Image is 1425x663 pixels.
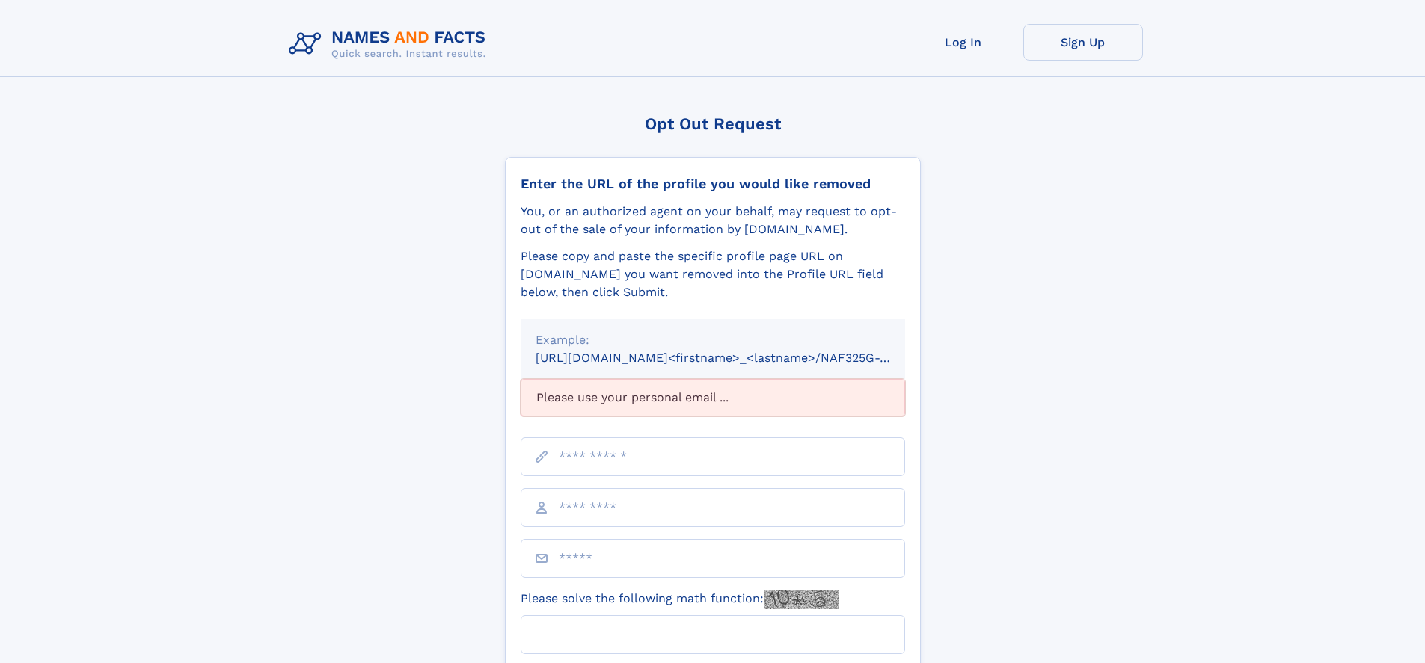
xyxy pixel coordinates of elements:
div: Please use your personal email ... [521,379,905,416]
div: Opt Out Request [505,114,921,133]
div: You, or an authorized agent on your behalf, may request to opt-out of the sale of your informatio... [521,203,905,238]
div: Please copy and paste the specific profile page URL on [DOMAIN_NAME] you want removed into the Pr... [521,247,905,301]
div: Enter the URL of the profile you would like removed [521,176,905,192]
small: [URL][DOMAIN_NAME]<firstname>_<lastname>/NAF325G-xxxxxxxx [536,351,934,365]
label: Please solve the following math function: [521,590,839,609]
a: Log In [904,24,1023,61]
div: Example: [536,331,890,349]
a: Sign Up [1023,24,1143,61]
img: Logo Names and Facts [283,24,498,64]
